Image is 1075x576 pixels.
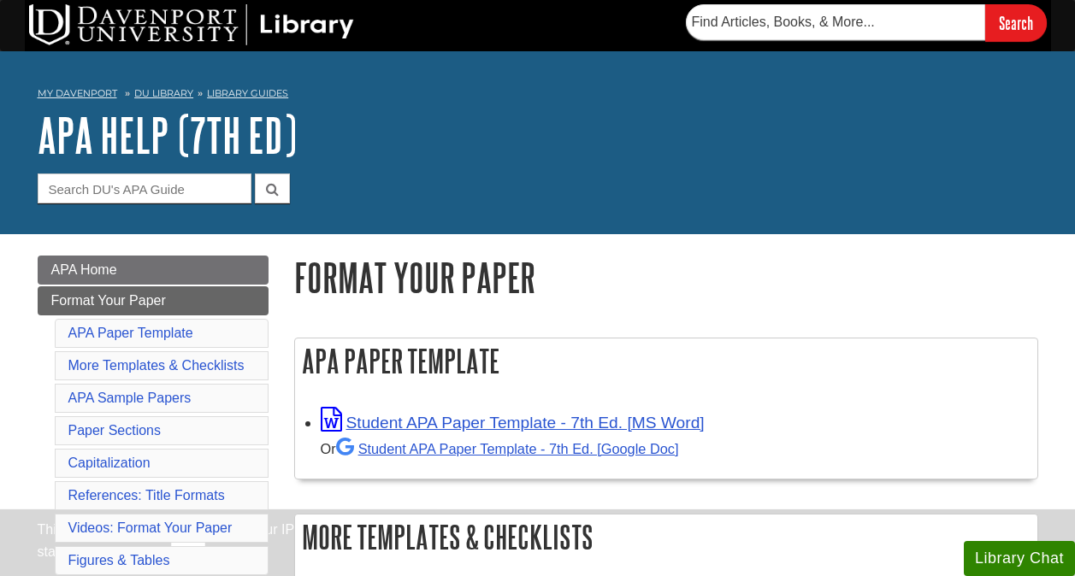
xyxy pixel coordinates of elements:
a: Videos: Format Your Paper [68,520,233,535]
form: Searches DU Library's articles, books, and more [686,4,1047,41]
nav: breadcrumb [38,82,1038,109]
a: APA Sample Papers [68,391,192,405]
a: Library Guides [207,87,288,99]
h2: APA Paper Template [295,338,1037,384]
span: APA Home [51,262,117,277]
button: Library Chat [964,541,1075,576]
a: APA Paper Template [68,326,193,340]
a: DU Library [134,87,193,99]
img: DU Library [29,4,354,45]
a: Student APA Paper Template - 7th Ed. [Google Doc] [336,441,679,456]
a: My Davenport [38,86,117,101]
a: Figures & Tables [68,553,170,567]
h2: More Templates & Checklists [295,514,1037,560]
a: Paper Sections [68,423,162,438]
input: Search DU's APA Guide [38,173,251,203]
a: APA Home [38,256,269,285]
span: Format Your Paper [51,293,166,308]
h1: Format Your Paper [294,256,1038,299]
input: Search [985,4,1047,41]
small: Or [321,441,679,456]
a: References: Title Formats [68,488,225,503]
a: Capitalization [68,456,151,470]
a: APA Help (7th Ed) [38,109,297,162]
a: More Templates & Checklists [68,358,245,373]
input: Find Articles, Books, & More... [686,4,985,40]
a: Format Your Paper [38,286,269,315]
a: Link opens in new window [321,414,705,432]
